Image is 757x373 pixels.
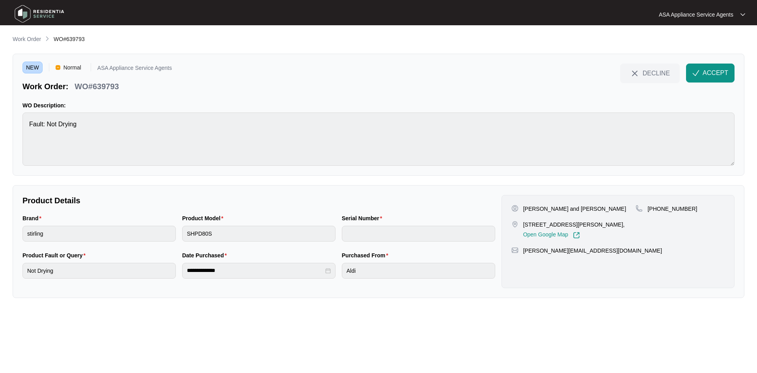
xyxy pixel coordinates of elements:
img: check-Icon [692,69,699,77]
label: Brand [22,214,45,222]
p: ASA Appliance Service Agents [97,65,172,73]
p: [PERSON_NAME] and [PERSON_NAME] [523,205,626,213]
button: close-IconDECLINE [620,64,680,82]
label: Product Fault or Query [22,251,89,259]
img: map-pin [511,221,518,228]
input: Purchased From [342,263,495,279]
img: chevron-right [44,36,50,42]
img: dropdown arrow [740,13,745,17]
img: user-pin [511,205,518,212]
span: ACCEPT [703,68,728,78]
span: WO#639793 [54,36,85,42]
input: Serial Number [342,226,495,242]
img: map-pin [636,205,643,212]
span: Normal [60,62,84,73]
a: Work Order [11,35,43,44]
p: [STREET_ADDRESS][PERSON_NAME], [523,221,625,229]
p: Product Details [22,195,495,206]
label: Date Purchased [182,251,230,259]
label: Purchased From [342,251,392,259]
p: WO#639793 [75,81,119,92]
label: Serial Number [342,214,385,222]
textarea: Fault: Not Drying [22,112,735,166]
p: [PHONE_NUMBER] [647,205,697,213]
img: Link-External [573,232,580,239]
input: Product Fault or Query [22,263,176,279]
input: Brand [22,226,176,242]
input: Date Purchased [187,266,324,275]
button: check-IconACCEPT [686,64,735,82]
span: NEW [22,62,43,73]
a: Open Google Map [523,232,580,239]
p: [PERSON_NAME][EMAIL_ADDRESS][DOMAIN_NAME] [523,247,662,255]
input: Product Model [182,226,336,242]
p: Work Order [13,35,41,43]
p: Work Order: [22,81,68,92]
img: close-Icon [630,69,640,78]
img: residentia service logo [12,2,67,26]
p: ASA Appliance Service Agents [659,11,733,19]
span: DECLINE [643,69,670,77]
p: WO Description: [22,101,735,109]
label: Product Model [182,214,227,222]
img: Vercel Logo [56,65,60,70]
img: map-pin [511,247,518,254]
